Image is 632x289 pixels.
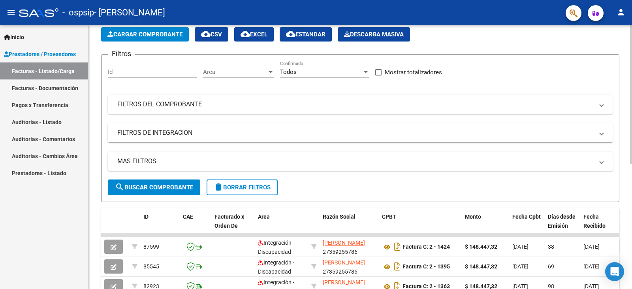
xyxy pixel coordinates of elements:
[323,240,365,246] span: [PERSON_NAME]
[512,263,529,270] span: [DATE]
[6,8,16,17] mat-icon: menu
[258,259,294,275] span: Integración - Discapacidad
[258,213,270,220] span: Area
[255,208,308,243] datatable-header-cell: Area
[143,244,159,250] span: 87599
[323,258,376,275] div: 27359255786
[108,179,200,195] button: Buscar Comprobante
[465,213,481,220] span: Monto
[286,31,325,38] span: Estandar
[62,4,94,21] span: - ospsip
[344,31,404,38] span: Descarga Masiva
[379,208,462,243] datatable-header-cell: CPBT
[195,27,228,42] button: CSV
[180,208,211,243] datatable-header-cell: CAE
[605,262,624,281] div: Open Intercom Messenger
[241,29,250,39] mat-icon: cloud_download
[4,50,76,59] span: Prestadores / Proveedores
[403,264,450,270] strong: Factura C: 2 - 1395
[234,27,274,42] button: EXCEL
[203,68,267,76] span: Area
[117,157,594,166] mat-panel-title: MAS FILTROS
[338,27,410,42] button: Descarga Masiva
[320,208,379,243] datatable-header-cell: Razón Social
[465,263,497,270] strong: $ 148.447,32
[323,213,355,220] span: Razón Social
[280,27,332,42] button: Estandar
[214,182,223,192] mat-icon: delete
[323,279,365,285] span: [PERSON_NAME]
[140,208,180,243] datatable-header-cell: ID
[117,128,594,137] mat-panel-title: FILTROS DE INTEGRACION
[512,213,541,220] span: Fecha Cpbt
[385,68,442,77] span: Mostrar totalizadores
[108,152,613,171] mat-expansion-panel-header: MAS FILTROS
[548,263,554,270] span: 69
[512,244,529,250] span: [DATE]
[183,213,193,220] span: CAE
[286,29,295,39] mat-icon: cloud_download
[258,240,294,255] span: Integración - Discapacidad
[94,4,165,21] span: - [PERSON_NAME]
[207,179,278,195] button: Borrar Filtros
[580,208,616,243] datatable-header-cell: Fecha Recibido
[323,238,376,255] div: 27359255786
[241,31,267,38] span: EXCEL
[115,184,193,191] span: Buscar Comprobante
[616,8,626,17] mat-icon: person
[101,27,189,42] button: Cargar Comprobante
[143,213,149,220] span: ID
[108,123,613,142] mat-expansion-panel-header: FILTROS DE INTEGRACION
[392,260,403,273] i: Descargar documento
[548,244,554,250] span: 38
[509,208,545,243] datatable-header-cell: Fecha Cpbt
[280,68,297,76] span: Todos
[214,213,244,229] span: Facturado x Orden De
[211,208,255,243] datatable-header-cell: Facturado x Orden De
[583,263,600,270] span: [DATE]
[382,213,396,220] span: CPBT
[4,33,24,42] span: Inicio
[583,244,600,250] span: [DATE]
[201,29,211,39] mat-icon: cloud_download
[201,31,222,38] span: CSV
[462,208,509,243] datatable-header-cell: Monto
[465,244,497,250] strong: $ 148.447,32
[545,208,580,243] datatable-header-cell: Días desde Emisión
[108,48,135,59] h3: Filtros
[548,213,576,229] span: Días desde Emisión
[107,31,182,38] span: Cargar Comprobante
[108,95,613,114] mat-expansion-panel-header: FILTROS DEL COMPROBANTE
[117,100,594,109] mat-panel-title: FILTROS DEL COMPROBANTE
[323,259,365,266] span: [PERSON_NAME]
[403,244,450,250] strong: Factura C: 2 - 1424
[143,263,159,270] span: 85545
[214,184,271,191] span: Borrar Filtros
[338,27,410,42] app-download-masive: Descarga masiva de comprobantes (adjuntos)
[392,240,403,253] i: Descargar documento
[583,213,606,229] span: Fecha Recibido
[115,182,124,192] mat-icon: search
